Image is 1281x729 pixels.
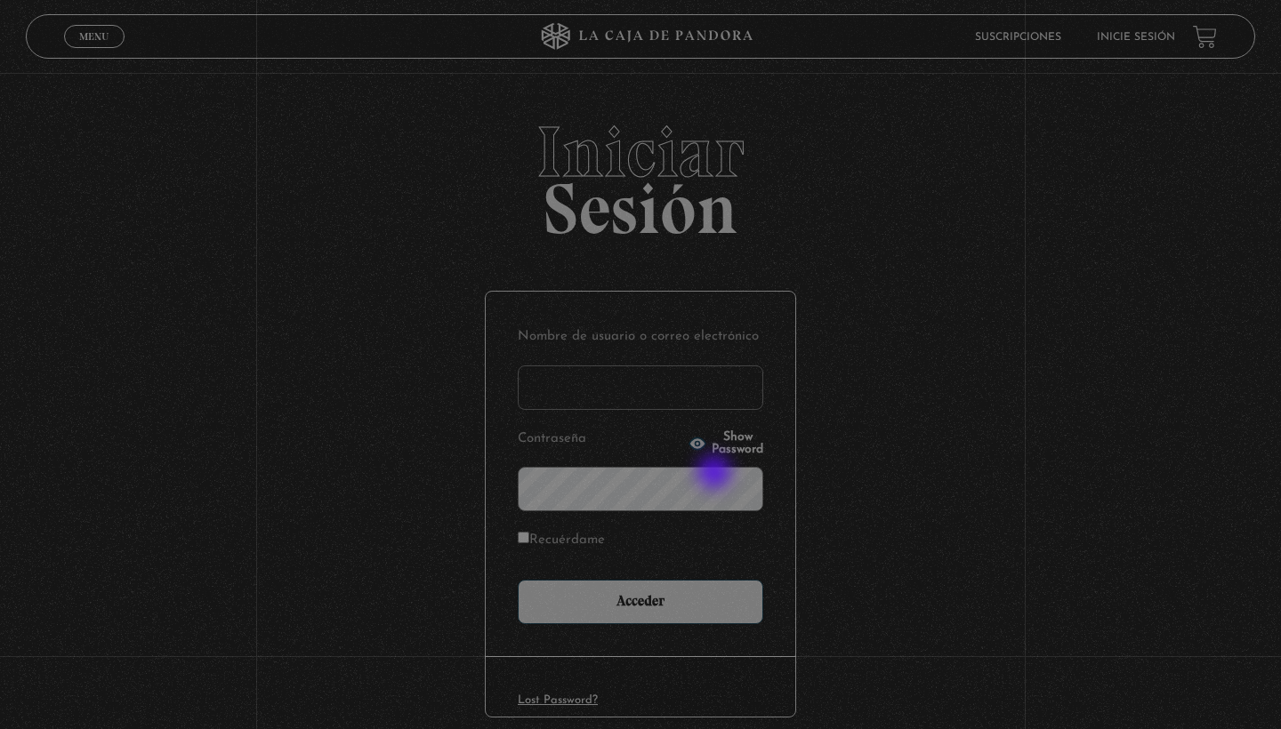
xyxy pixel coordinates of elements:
a: Suscripciones [975,32,1061,43]
label: Nombre de usuario o correo electrónico [518,324,763,351]
input: Acceder [518,580,763,624]
input: Recuérdame [518,532,529,543]
span: Show Password [712,431,763,456]
span: Iniciar [26,116,1255,188]
span: Cerrar [74,46,116,59]
h2: Sesión [26,116,1255,230]
label: Contraseña [518,426,683,453]
label: Recuérdame [518,527,605,555]
a: Lost Password? [518,694,598,706]
a: Inicie sesión [1097,32,1175,43]
span: Menu [79,31,109,42]
button: Show Password [689,431,763,456]
a: View your shopping cart [1193,25,1217,49]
